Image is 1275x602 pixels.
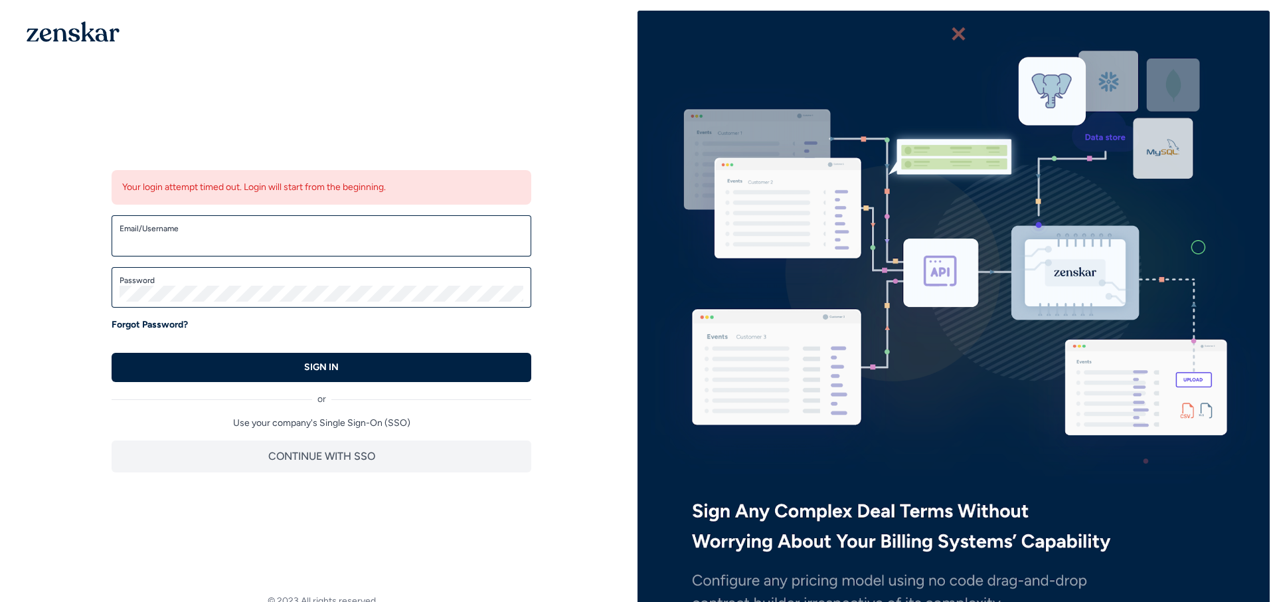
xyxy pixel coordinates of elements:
label: Password [120,275,523,286]
p: SIGN IN [304,361,339,374]
div: or [112,382,531,406]
div: Your login attempt timed out. Login will start from the beginning. [112,170,531,205]
a: Forgot Password? [112,318,188,332]
button: CONTINUE WITH SSO [112,441,531,472]
label: Email/Username [120,223,523,234]
img: 1OGAJ2xQqyY4LXKgY66KYq0eOWRCkrZdAb3gUhuVAqdWPZE9SRJmCz+oDMSn4zDLXe31Ii730ItAGKgCKgCCgCikA4Av8PJUP... [27,21,120,42]
button: SIGN IN [112,353,531,382]
p: Use your company's Single Sign-On (SSO) [112,417,531,430]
